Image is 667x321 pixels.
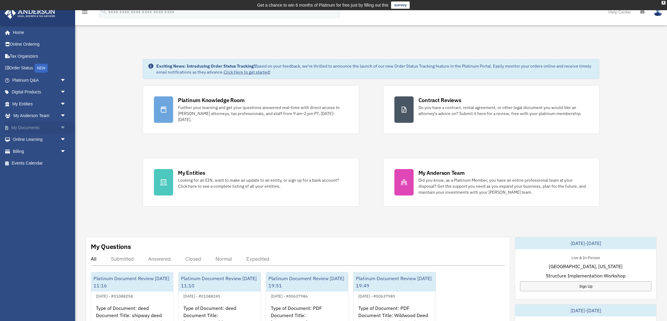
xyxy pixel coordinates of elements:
[224,69,271,75] a: Click Here to get started!
[4,110,75,122] a: My Anderson Teamarrow_drop_down
[515,304,656,316] div: [DATE]-[DATE]
[60,86,72,98] span: arrow_drop_down
[383,158,600,207] a: My Anderson Team Did you know, as a Platinum Member, you have an entire professional team at your...
[515,237,656,249] div: [DATE]-[DATE]
[178,104,348,123] div: Further your learning and get your questions answered real-time with direct access to [PERSON_NAM...
[143,85,359,134] a: Platinum Knowledge Room Further your learning and get your questions answered real-time with dire...
[266,272,348,292] div: Platinum Document Review [DATE] 19:51
[266,292,313,299] div: [DATE] - #00637986
[3,7,57,19] img: Anderson Advisors Platinum Portal
[4,86,75,98] a: Digital Productsarrow_drop_down
[91,292,138,299] div: [DATE] - #01088258
[185,256,201,262] div: Closed
[60,145,72,158] span: arrow_drop_down
[91,272,173,292] div: Platinum Document Review [DATE] 11:16
[100,8,107,15] i: search
[178,177,348,189] div: Looking for an EIN, want to make an update to an entity, or sign up for a bank account? Click her...
[111,256,134,262] div: Submitted
[418,96,461,104] div: Contract Reviews
[418,177,589,195] div: Did you know, as a Platinum Member, you have an entire professional team at your disposal? Get th...
[662,1,665,5] div: close
[216,256,232,262] div: Normal
[60,122,72,134] span: arrow_drop_down
[4,26,72,38] a: Home
[418,169,465,177] div: My Anderson Team
[520,281,651,291] a: Sign Up
[35,64,48,73] div: NEW
[549,263,623,270] span: [GEOGRAPHIC_DATA], [US_STATE]
[4,145,75,157] a: Billingarrow_drop_down
[4,134,75,146] a: Online Learningarrow_drop_down
[383,85,600,134] a: Contract Reviews Do you have a contract, rental agreement, or other legal document you would like...
[81,8,88,16] i: menu
[179,292,225,299] div: [DATE] - #01088245
[567,254,605,260] div: Live & In-Person
[60,134,72,146] span: arrow_drop_down
[156,63,255,69] strong: Exciting News: Introducing Order Status Tracking!
[353,272,436,292] div: Platinum Document Review [DATE] 19:49
[156,63,594,75] div: Based on your feedback, we're thrilled to announce the launch of our new Order Status Tracking fe...
[91,256,96,262] div: All
[4,38,75,50] a: Online Ordering
[4,62,75,74] a: Order StatusNEW
[4,50,75,62] a: Tax Organizers
[60,110,72,122] span: arrow_drop_down
[178,96,245,104] div: Platinum Knowledge Room
[4,74,75,86] a: Platinum Q&Aarrow_drop_down
[143,158,359,207] a: My Entities Looking for an EIN, want to make an update to an entity, or sign up for a bank accoun...
[4,122,75,134] a: My Documentsarrow_drop_down
[391,2,410,9] a: survey
[179,272,261,292] div: Platinum Document Review [DATE] 11:10
[353,292,400,299] div: [DATE] - #00637985
[60,98,72,110] span: arrow_drop_down
[653,8,662,16] img: User Pic
[178,169,205,177] div: My Entities
[81,11,88,16] a: menu
[257,2,389,9] div: Get a chance to win 6 months of Platinum for free just by filling out this
[91,242,131,251] div: My Questions
[546,272,626,279] span: Structure Implementation Workshop
[246,256,269,262] div: Expedited
[4,98,75,110] a: My Entitiesarrow_drop_down
[418,104,589,117] div: Do you have a contract, rental agreement, or other legal document you would like an attorney's ad...
[4,157,75,169] a: Events Calendar
[60,74,72,86] span: arrow_drop_down
[148,256,171,262] div: Answered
